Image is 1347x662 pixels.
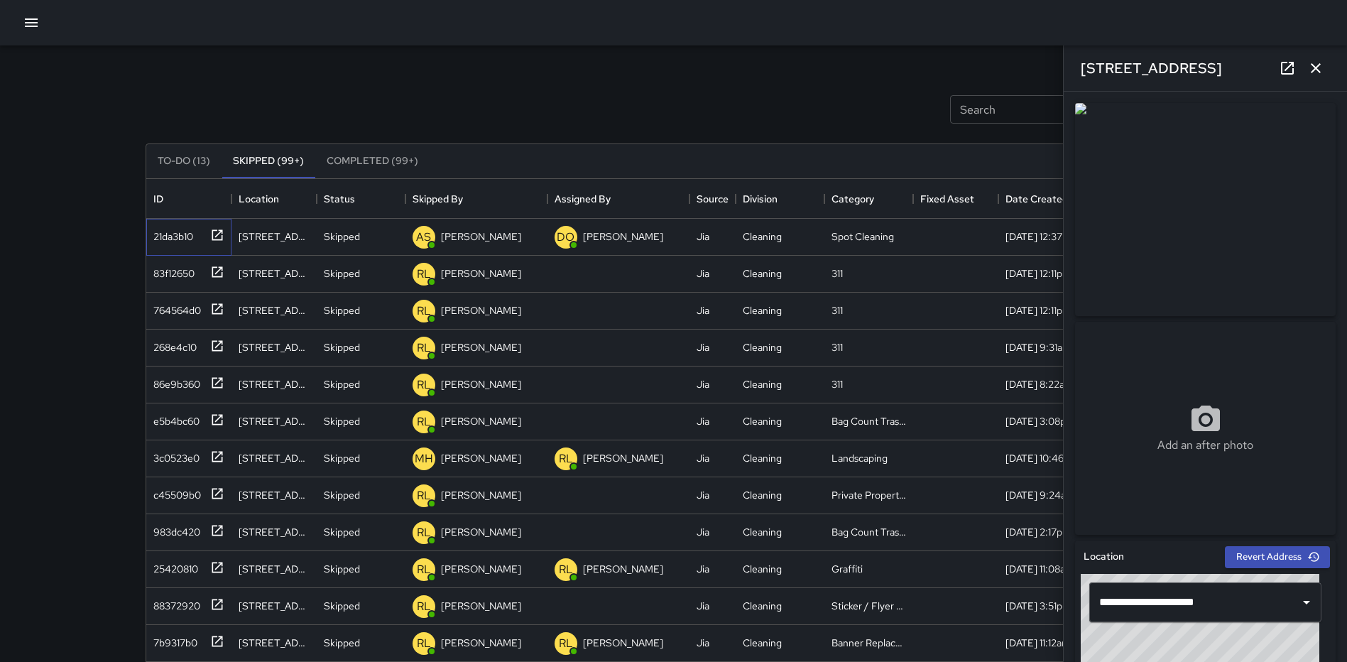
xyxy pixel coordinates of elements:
[743,340,782,354] div: Cleaning
[1005,179,1068,219] div: Date Created
[697,340,709,354] div: Jia
[743,414,782,428] div: Cleaning
[1005,229,1098,244] div: 9/2/2025, 12:37pm EDT
[153,179,163,219] div: ID
[148,630,197,650] div: 7b9317b0
[324,525,360,539] p: Skipped
[697,451,709,465] div: Jia
[555,179,611,219] div: Assigned By
[697,266,709,281] div: Jia
[413,179,463,219] div: Skipped By
[697,562,709,576] div: Jia
[417,376,431,394] p: RL
[831,525,906,539] div: Bag Count Trash Run
[583,562,663,576] p: [PERSON_NAME]
[743,636,782,650] div: Cleaning
[559,450,573,467] p: RL
[1005,525,1092,539] div: 8/30/2025, 2:17pm EDT
[417,561,431,578] p: RL
[831,599,906,613] div: Sticker / Flyer Removal
[417,598,431,615] p: RL
[743,229,782,244] div: Cleaning
[148,224,193,244] div: 21da3b10
[1005,340,1092,354] div: 9/2/2025, 9:31am EDT
[697,599,709,613] div: Jia
[239,451,310,465] div: 30 P Street Northeast
[239,488,310,502] div: 105 Harry Thomas Way Northeast
[239,377,310,391] div: 172 L Street Northeast
[831,377,843,391] div: 311
[559,561,573,578] p: RL
[441,340,521,354] p: [PERSON_NAME]
[239,636,310,650] div: 105 Harry Thomas Way Northeast
[148,371,200,391] div: 86e9b360
[148,408,200,428] div: e5b4bc60
[417,635,431,652] p: RL
[831,229,894,244] div: Spot Cleaning
[324,599,360,613] p: Skipped
[417,413,431,430] p: RL
[324,636,360,650] p: Skipped
[148,556,198,576] div: 25420810
[231,179,317,219] div: Location
[1005,636,1091,650] div: 8/28/2025, 11:12am EDT
[697,636,709,650] div: Jia
[324,414,360,428] p: Skipped
[743,303,782,318] div: Cleaning
[441,488,521,502] p: [PERSON_NAME]
[743,179,778,219] div: Division
[831,340,843,354] div: 311
[148,261,195,281] div: 83f12650
[324,266,360,281] p: Skipped
[417,524,431,541] p: RL
[148,482,201,502] div: c45509b0
[441,525,521,539] p: [PERSON_NAME]
[417,266,431,283] p: RL
[1005,599,1092,613] div: 8/29/2025, 3:51pm EDT
[697,179,729,219] div: Source
[415,450,433,467] p: MH
[239,303,310,318] div: 1100 First Street Northeast
[416,229,431,246] p: AS
[583,636,663,650] p: [PERSON_NAME]
[239,525,310,539] div: 400 Douglas Street Northeast
[557,229,574,246] p: DO
[831,179,874,219] div: Category
[441,636,521,650] p: [PERSON_NAME]
[317,179,405,219] div: Status
[583,229,663,244] p: [PERSON_NAME]
[441,377,521,391] p: [PERSON_NAME]
[743,451,782,465] div: Cleaning
[831,562,863,576] div: Graffiti
[1005,266,1092,281] div: 9/2/2025, 12:11pm EDT
[146,144,222,178] button: To-Do (13)
[324,377,360,391] p: Skipped
[743,377,782,391] div: Cleaning
[743,599,782,613] div: Cleaning
[743,562,782,576] div: Cleaning
[239,179,279,219] div: Location
[689,179,736,219] div: Source
[417,303,431,320] p: RL
[315,144,430,178] button: Completed (99+)
[148,335,197,354] div: 268e4c10
[913,179,998,219] div: Fixed Asset
[148,593,200,613] div: 88372920
[1005,488,1096,502] div: 8/31/2025, 9:24am EDT
[831,451,888,465] div: Landscaping
[998,179,1123,219] div: Date Created
[1005,377,1094,391] div: 9/2/2025, 8:22am EDT
[239,266,310,281] div: 1150 First Street Northeast
[831,303,843,318] div: 311
[920,179,974,219] div: Fixed Asset
[239,599,310,613] div: 1179 3rd Street Northeast
[547,179,689,219] div: Assigned By
[441,599,521,613] p: [PERSON_NAME]
[441,266,521,281] p: [PERSON_NAME]
[831,636,906,650] div: Banner Replacement
[324,179,355,219] div: Status
[324,488,360,502] p: Skipped
[222,144,315,178] button: Skipped (99+)
[441,562,521,576] p: [PERSON_NAME]
[148,519,200,539] div: 983dc420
